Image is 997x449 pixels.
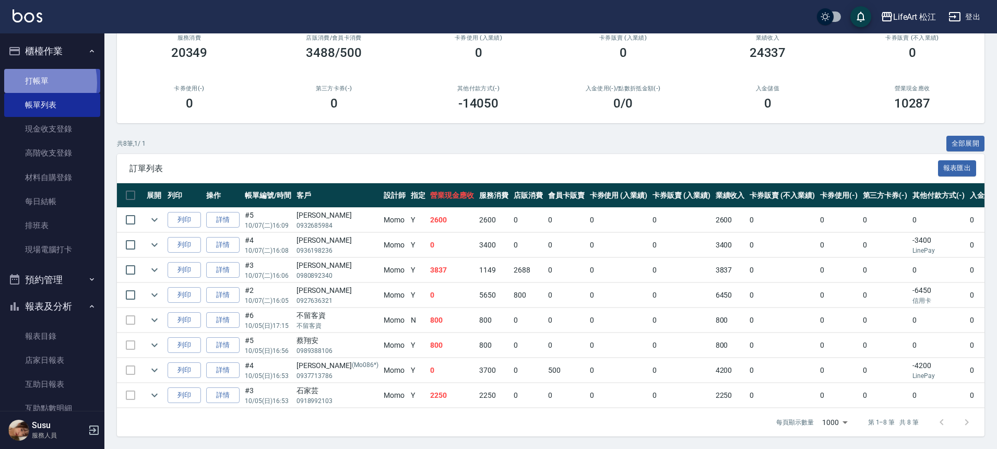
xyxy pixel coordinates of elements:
h2: 卡券使用(-) [129,85,249,92]
h3: 0 /0 [613,96,633,111]
div: [PERSON_NAME] [296,285,378,296]
p: 信用卡 [912,296,965,305]
p: 10/07 (二) 16:05 [245,296,291,305]
h3: 0 [475,45,482,60]
p: 10/07 (二) 16:06 [245,271,291,280]
td: 0 [545,258,587,282]
td: #5 [242,208,294,232]
td: 0 [587,333,650,358]
h2: 卡券使用 (入業績) [419,34,538,41]
td: 0 [910,383,967,408]
h3: 0 [764,96,772,111]
a: 詳情 [206,237,240,253]
h3: 0 [330,96,338,111]
td: 0 [587,233,650,257]
td: 0 [587,258,650,282]
td: Momo [381,233,408,257]
p: 共 8 筆, 1 / 1 [117,139,146,148]
a: 詳情 [206,287,240,303]
th: 卡券販賣 (不入業績) [747,183,817,208]
h2: 入金儲值 [708,85,827,92]
h2: 營業現金應收 [852,85,972,92]
td: 0 [587,358,650,383]
td: Y [408,333,428,358]
td: 0 [747,283,817,308]
p: 10/05 (日) 16:53 [245,396,291,406]
td: 0 [817,358,860,383]
td: 0 [428,233,477,257]
td: 0 [817,233,860,257]
td: 0 [860,233,910,257]
td: Y [408,233,428,257]
td: 6450 [713,283,747,308]
th: 其他付款方式(-) [910,183,967,208]
td: 0 [511,333,545,358]
p: 0932685984 [296,221,378,230]
th: 指定 [408,183,428,208]
td: Y [408,383,428,408]
td: Y [408,358,428,383]
td: 0 [587,283,650,308]
td: 0 [860,383,910,408]
a: 詳情 [206,262,240,278]
td: Y [408,283,428,308]
a: 帳單列表 [4,93,100,117]
h2: 卡券販賣 (入業績) [563,34,683,41]
a: 報表匯出 [938,163,977,173]
td: Y [408,258,428,282]
span: 訂單列表 [129,163,938,174]
div: [PERSON_NAME] [296,210,378,221]
td: Momo [381,308,408,333]
td: #4 [242,233,294,257]
p: 0918992103 [296,396,378,406]
button: LifeArt 松江 [876,6,941,28]
td: 0 [650,258,713,282]
td: 0 [545,383,587,408]
a: 現金收支登錄 [4,117,100,141]
td: -3400 [910,233,967,257]
a: 詳情 [206,387,240,404]
h5: Susu [32,420,85,431]
td: Momo [381,208,408,232]
h2: 入金使用(-) /點數折抵金額(-) [563,85,683,92]
p: LinePay [912,246,965,255]
td: 0 [650,283,713,308]
a: 互助日報表 [4,372,100,396]
td: 0 [747,358,817,383]
button: 預約管理 [4,266,100,293]
th: 店販消費 [511,183,545,208]
td: 800 [511,283,545,308]
p: 0989388106 [296,346,378,356]
button: save [850,6,871,27]
button: expand row [147,287,162,303]
p: 第 1–8 筆 共 8 筆 [868,418,919,427]
td: 800 [477,308,511,333]
td: 0 [860,333,910,358]
td: Momo [381,333,408,358]
div: [PERSON_NAME] [296,260,378,271]
h2: 卡券販賣 (不入業績) [852,34,972,41]
button: 列印 [168,387,201,404]
h3: 0 [186,96,193,111]
td: #6 [242,308,294,333]
td: 3400 [713,233,747,257]
td: 0 [511,233,545,257]
td: Momo [381,283,408,308]
td: 0 [511,383,545,408]
button: 列印 [168,262,201,278]
td: 0 [587,308,650,333]
button: 列印 [168,287,201,303]
a: 詳情 [206,362,240,379]
td: 2600 [713,208,747,232]
button: 全部展開 [946,136,985,152]
h3: 服務消費 [129,34,249,41]
button: 列印 [168,337,201,353]
td: 0 [650,208,713,232]
td: 3700 [477,358,511,383]
button: expand row [147,387,162,403]
td: 3837 [713,258,747,282]
td: 0 [511,308,545,333]
div: 蔡翔安 [296,335,378,346]
td: 2250 [713,383,747,408]
td: #3 [242,258,294,282]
